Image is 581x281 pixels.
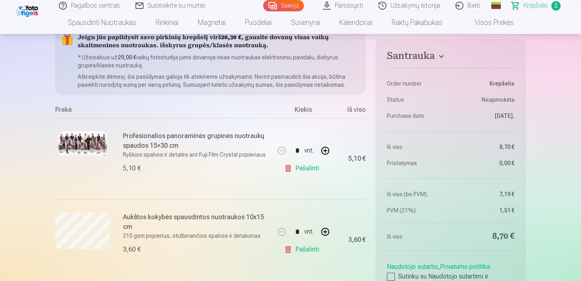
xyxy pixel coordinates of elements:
[304,222,314,241] div: vnt.
[454,159,515,167] dd: 0,00 €
[440,263,490,271] a: Privatumo politika
[382,11,452,34] a: Raktų pakabukas
[221,35,241,41] b: 20,30 €
[123,164,141,173] div: 5,10 €
[454,206,515,214] dd: 1,51 €
[284,160,322,176] a: Pašalinti
[146,11,188,34] a: Rinkiniai
[387,112,447,120] dt: Purchase date
[387,80,447,88] dt: Order number
[78,73,359,89] p: Atkreipkite dėmesį: šis pasiūlymas galioja tik atskiriems užsakymams. Norint pasinaudoti šia akci...
[78,53,359,69] p: * Užsisakius už vaikų fotostudija jums dovanoja visas nuotraukas elektroniniu pavidalu, išskyrus ...
[123,245,141,254] div: 3,60 €
[454,190,515,198] dd: 7,19 €
[123,131,268,151] h6: Profesionalios panoraminės grupinės nuotraukų spaudos 15×30 cm
[454,143,515,151] dd: 8,70 €
[481,96,515,104] span: Neapmokėta
[387,159,447,167] dt: Pristatymas
[523,1,548,10] span: Krepšelis
[123,212,268,232] h6: Aukštos kokybės spausdintos nuotraukos 10x15 cm
[188,11,235,34] a: Magnetai
[284,241,322,258] a: Pašalinti
[55,105,273,118] div: Prekė
[387,206,447,214] dt: PVM (21%)
[551,1,560,10] span: 2
[123,151,268,159] p: Ryškios spalvos ir detalės ant Fuji Film Crystal popieriaus
[58,11,146,34] a: Spausdinti nuotraukas
[235,11,281,34] a: Puodeliai
[387,143,447,151] dt: Iš viso
[454,80,515,88] dd: Krepšelis
[387,263,438,271] a: Naudotojo sutartis
[304,141,314,160] div: vnt.
[348,156,366,161] div: 5,10 €
[273,105,334,118] div: Kiekis
[281,11,330,34] a: Suvenyrai
[16,3,40,17] img: /fa5
[330,11,382,34] a: Kalendoriai
[78,34,359,50] h5: Jeigu jūs papildysit savo pirkinių krepšelį virš , gausite dovanų visas vaikų skaitmenines nuotra...
[387,190,447,198] dt: Iš viso (be PVM)
[123,232,268,240] p: 210 gsm popierius, stulbinančios spalvos ir detalumas
[118,54,136,61] b: 29,00 €
[454,231,515,242] dd: 8,70 €
[334,105,366,118] div: Iš viso
[387,231,447,242] dt: Iš viso
[387,50,515,65] button: Santrauka
[387,96,447,104] dt: Status
[348,237,366,242] div: 3,60 €
[454,112,515,120] dd: [DATE].
[452,11,523,34] a: Visos prekės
